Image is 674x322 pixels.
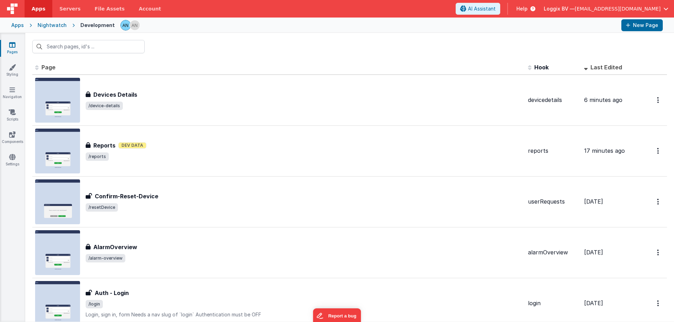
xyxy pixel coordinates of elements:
[59,5,80,12] span: Servers
[11,22,24,29] div: Apps
[653,194,664,209] button: Options
[121,20,131,30] img: f1d78738b441ccf0e1fcb79415a71bae
[95,192,158,200] h3: Confirm-Reset-Device
[468,5,496,12] span: AI Assistant
[528,96,579,104] div: devicedetails
[41,64,55,71] span: Page
[534,64,549,71] span: Hook
[584,300,603,307] span: [DATE]
[86,102,123,110] span: /device-details
[93,141,115,150] h3: Reports
[528,299,579,307] div: login
[86,152,109,161] span: /reports
[86,203,118,212] span: /resetDevice
[590,64,622,71] span: Last Edited
[584,147,625,154] span: 17 minutes ago
[653,245,664,260] button: Options
[86,254,125,262] span: /alarm-overview
[584,198,603,205] span: [DATE]
[516,5,528,12] span: Help
[93,90,137,99] h3: Devices Details
[575,5,661,12] span: [EMAIL_ADDRESS][DOMAIN_NAME]
[130,20,140,30] img: f1d78738b441ccf0e1fcb79415a71bae
[118,142,146,149] span: Dev Data
[528,198,579,206] div: userRequests
[32,40,145,53] input: Search pages, id's ...
[32,5,45,12] span: Apps
[584,249,603,256] span: [DATE]
[86,300,103,308] span: /login
[93,243,137,251] h3: AlarmOverview
[544,5,668,12] button: Loggix BV — [EMAIL_ADDRESS][DOMAIN_NAME]
[95,5,125,12] span: File Assets
[653,144,664,158] button: Options
[528,248,579,256] div: alarmOverview
[456,3,500,15] button: AI Assistant
[621,19,663,31] button: New Page
[86,311,522,318] p: Login, sign in, form Needs a nav slug of `login` Authentication must be OFF
[80,22,115,29] div: Development
[95,289,129,297] h3: Auth - Login
[584,96,622,103] span: 6 minutes ago
[38,22,67,29] div: Nightwatch
[653,296,664,310] button: Options
[528,147,579,155] div: reports
[653,93,664,107] button: Options
[544,5,575,12] span: Loggix BV —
